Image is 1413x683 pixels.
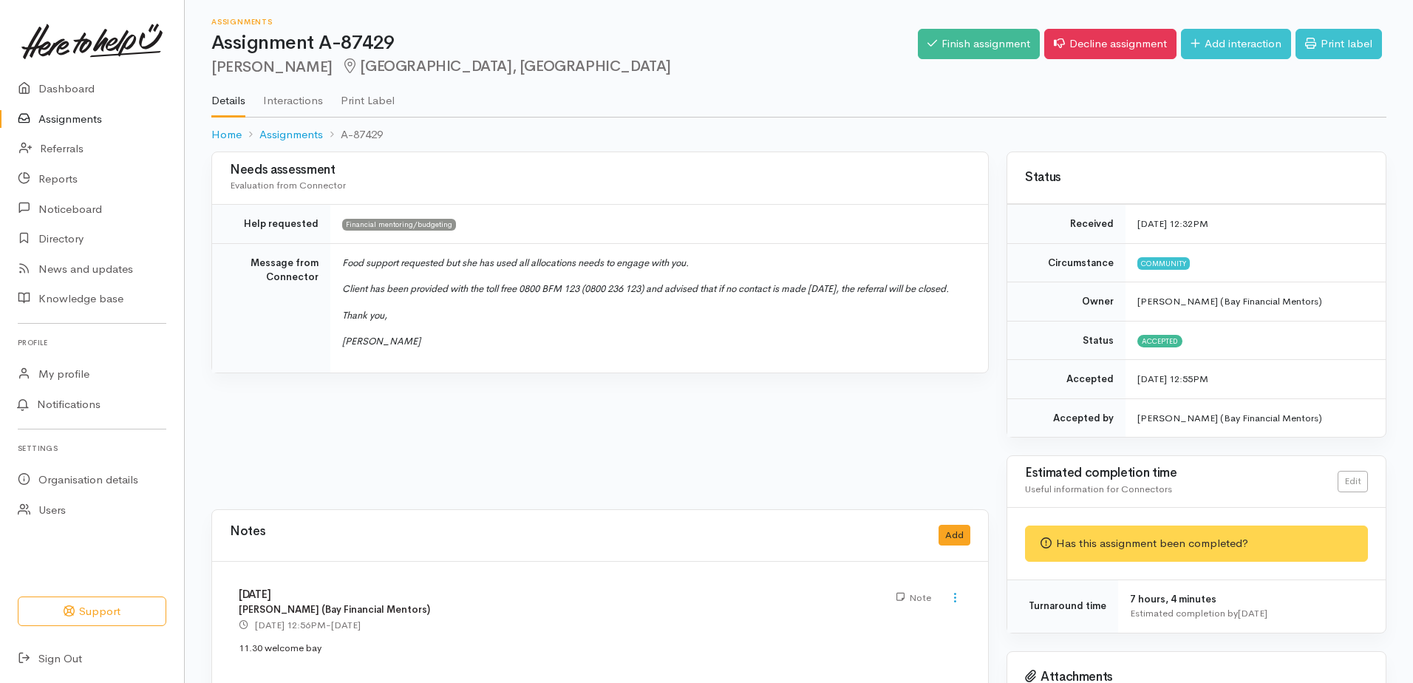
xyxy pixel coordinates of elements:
[331,619,361,631] time: [DATE]
[1126,398,1386,437] td: [PERSON_NAME] (Bay Financial Mentors)
[259,126,323,143] a: Assignments
[18,333,166,353] h6: Profile
[212,205,330,244] td: Help requested
[1007,243,1126,282] td: Circumstance
[342,282,949,295] i: Client has been provided with the toll free 0800 BFM 123 (0800 236 123) and advised that if no co...
[1025,526,1368,562] div: Has this assignment been completed?
[1025,483,1172,495] span: Useful information for Connectors
[342,256,689,269] i: Food support requested but she has used all allocations needs to engage with you.
[1007,282,1126,322] td: Owner
[1007,398,1126,437] td: Accepted by
[239,603,430,616] b: [PERSON_NAME] (Bay Financial Mentors)
[239,617,879,633] p: -
[18,597,166,627] button: Support
[1238,607,1267,619] time: [DATE]
[1137,295,1322,307] span: [PERSON_NAME] (Bay Financial Mentors)
[323,126,383,143] li: A-87429
[263,75,323,116] a: Interactions
[1007,321,1126,360] td: Status
[230,163,970,177] h3: Needs assessment
[1181,29,1291,59] a: Add interaction
[239,588,879,601] h4: [DATE]
[939,525,970,546] button: Add
[230,179,346,191] span: Evaluation from Connector
[1137,373,1208,385] time: [DATE] 12:55PM
[1137,335,1182,347] span: Accepted
[211,58,918,75] h2: [PERSON_NAME]
[1137,257,1190,269] span: Community
[211,18,918,26] h6: Assignments
[342,335,421,347] i: [PERSON_NAME]
[1007,360,1126,399] td: Accepted
[239,641,961,656] p: 11.30 welcome bay
[1025,466,1338,480] h3: Estimated completion time
[1025,171,1368,185] h3: Status
[341,75,395,116] a: Print Label
[230,525,265,546] h3: Notes
[341,57,671,75] span: [GEOGRAPHIC_DATA], [GEOGRAPHIC_DATA]
[1338,471,1368,492] a: Edit
[342,219,456,231] span: Financial mentoring/budgeting
[1295,29,1382,59] a: Print label
[255,619,326,631] time: [DATE] 12:56PM
[1137,217,1208,230] time: [DATE] 12:32PM
[1007,580,1118,633] td: Turnaround time
[1130,593,1216,605] span: 7 hours, 4 minutes
[211,126,242,143] a: Home
[1007,205,1126,244] td: Received
[342,309,387,322] i: Thank you,
[18,438,166,458] h6: Settings
[1044,29,1177,59] a: Decline assignment
[211,33,918,54] h1: Assignment A-87429
[212,243,330,373] td: Message from Connector
[211,75,245,118] a: Details
[896,591,931,605] div: Note
[211,118,1386,152] nav: breadcrumb
[918,29,1040,59] a: Finish assignment
[1130,606,1368,621] div: Estimated completion by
